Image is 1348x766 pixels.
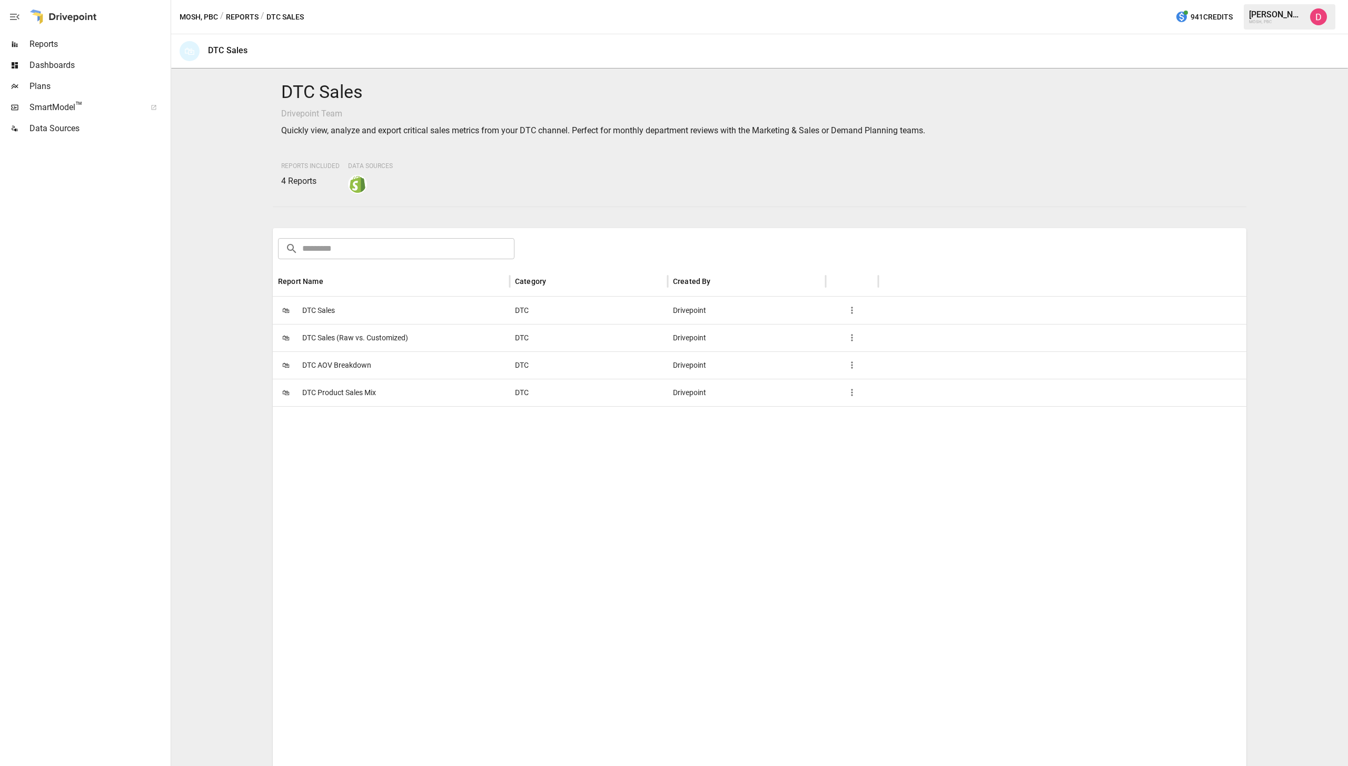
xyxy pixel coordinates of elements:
span: Reports Included [281,162,340,170]
div: Drivepoint [668,379,826,406]
span: 🛍 [278,330,294,346]
p: Quickly view, analyze and export critical sales metrics from your DTC channel. Perfect for monthl... [281,124,1238,137]
span: Dashboards [29,59,168,72]
img: shopify [349,176,366,193]
span: DTC Sales (Raw vs. Customized) [302,325,408,351]
div: DTC [510,351,668,379]
span: DTC Product Sales Mix [302,379,376,406]
p: Drivepoint Team [281,107,1238,120]
div: DTC [510,324,668,351]
button: Sort [712,274,727,289]
div: DTC Sales [208,45,247,55]
span: ™ [75,100,83,113]
span: 🛍 [278,385,294,400]
h4: DTC Sales [281,81,1238,103]
div: 🛍 [180,41,200,61]
div: / [220,11,224,24]
div: DTC [510,297,668,324]
img: Andrew Horton [1310,8,1327,25]
p: 4 Reports [281,175,340,188]
div: Report Name [278,277,323,286]
span: 🛍 [278,357,294,373]
span: DTC Sales [302,297,335,324]
button: 941Credits [1171,7,1237,27]
button: Sort [547,274,562,289]
button: Sort [324,274,339,289]
div: Drivepoint [668,324,826,351]
span: Data Sources [348,162,393,170]
span: SmartModel [29,101,139,114]
span: Reports [29,38,168,51]
div: Drivepoint [668,351,826,379]
div: Created By [673,277,711,286]
div: DTC [510,379,668,406]
span: DTC AOV Breakdown [302,352,371,379]
div: [PERSON_NAME] [1249,9,1304,19]
span: Data Sources [29,122,168,135]
div: Category [515,277,546,286]
span: 941 Credits [1191,11,1233,24]
span: Plans [29,80,168,93]
button: Andrew Horton [1304,2,1333,32]
div: Drivepoint [668,297,826,324]
div: MOSH, PBC [1249,19,1304,24]
button: MOSH, PBC [180,11,218,24]
div: / [261,11,264,24]
span: 🛍 [278,302,294,318]
button: Reports [226,11,259,24]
